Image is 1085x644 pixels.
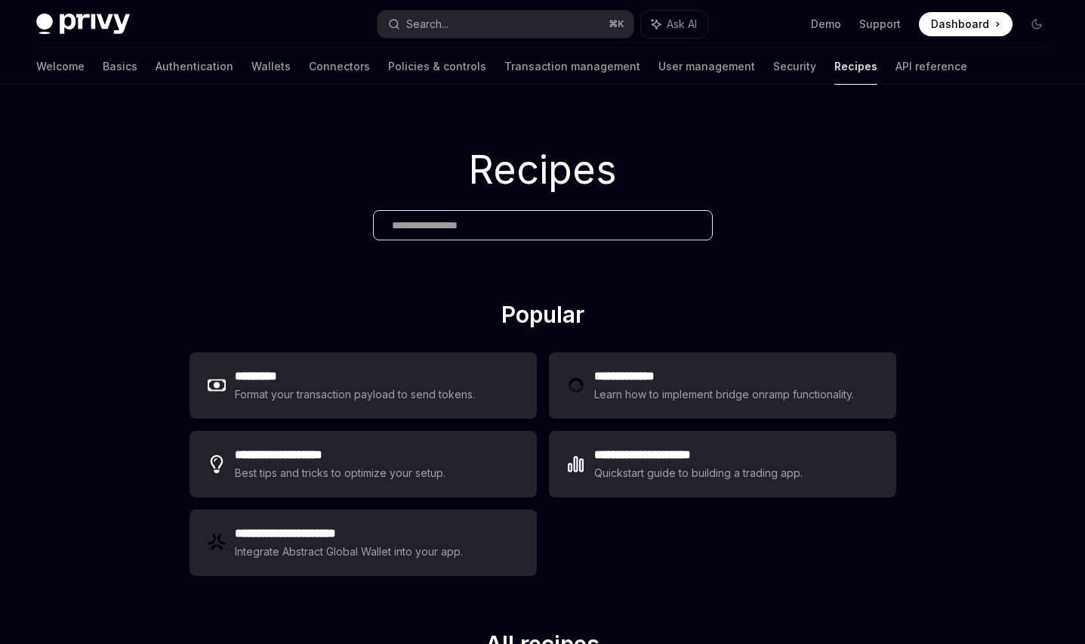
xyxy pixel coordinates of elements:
[406,15,448,33] div: Search...
[549,352,896,419] a: **** **** ***Learn how to implement bridge onramp functionality.
[895,48,967,85] a: API reference
[251,48,291,85] a: Wallets
[378,11,633,38] button: Search...⌘K
[309,48,370,85] a: Connectors
[931,17,989,32] span: Dashboard
[594,385,858,404] div: Learn how to implement bridge onramp functionality.
[859,17,901,32] a: Support
[36,14,130,35] img: dark logo
[773,48,816,85] a: Security
[235,543,464,561] div: Integrate Abstract Global Wallet into your app.
[811,17,841,32] a: Demo
[1025,12,1049,36] button: Toggle dark mode
[658,48,755,85] a: User management
[594,464,803,482] div: Quickstart guide to building a trading app.
[667,17,697,32] span: Ask AI
[103,48,137,85] a: Basics
[641,11,707,38] button: Ask AI
[235,385,476,404] div: Format your transaction payload to send tokens.
[36,48,85,85] a: Welcome
[388,48,486,85] a: Policies & controls
[156,48,233,85] a: Authentication
[190,301,896,334] h2: Popular
[609,18,624,30] span: ⌘ K
[190,352,537,419] a: **** ****Format your transaction payload to send tokens.
[919,12,1013,36] a: Dashboard
[235,464,448,482] div: Best tips and tricks to optimize your setup.
[834,48,877,85] a: Recipes
[504,48,640,85] a: Transaction management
